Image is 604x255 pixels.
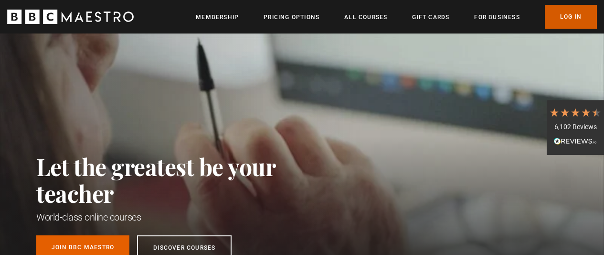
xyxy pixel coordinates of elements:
[547,100,604,155] div: 6,102 ReviewsRead All Reviews
[264,12,319,22] a: Pricing Options
[549,122,602,132] div: 6,102 Reviews
[196,5,597,29] nav: Primary
[545,5,597,29] a: Log In
[554,138,597,144] img: REVIEWS.io
[36,211,318,224] h1: World-class online courses
[412,12,449,22] a: Gift Cards
[196,12,239,22] a: Membership
[36,153,318,207] h2: Let the greatest be your teacher
[344,12,387,22] a: All Courses
[474,12,519,22] a: For business
[549,136,602,148] div: Read All Reviews
[549,107,602,118] div: 4.7 Stars
[7,10,134,24] svg: BBC Maestro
